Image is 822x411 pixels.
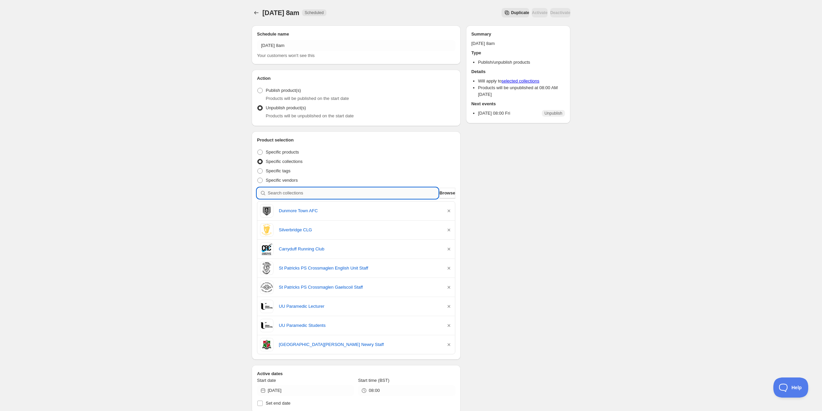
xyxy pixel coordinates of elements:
h2: Details [471,68,565,75]
span: Your customers won't see this [257,53,315,58]
li: Products will be unpublished at 08:00 AM [DATE] [478,84,565,98]
a: [GEOGRAPHIC_DATA][PERSON_NAME] Newry Staff [279,341,440,348]
span: Browse [440,190,455,196]
h2: Action [257,75,455,82]
a: selected collections [502,78,540,83]
li: Will apply to [478,78,565,84]
span: Scheduled [305,10,324,15]
a: UU Paramedic Students [279,322,440,329]
span: Products will be unpublished on the start date [266,113,354,118]
span: Unpublish [545,111,562,116]
a: St Patricks PS Crossmaglen Gaelscoil Staff [279,284,440,291]
a: Silverbridge CLG [279,227,440,233]
h2: Active dates [257,370,455,377]
a: Dunmore Town AFC [279,208,440,214]
span: [DATE] 8am [262,9,299,16]
p: [DATE] 08:00 Fri [478,110,510,117]
button: Schedules [252,8,261,17]
a: Carryduff Running Club [279,246,440,252]
span: Set end date [266,401,291,406]
span: Specific collections [266,159,303,164]
span: Specific vendors [266,178,298,183]
button: Browse [440,188,455,198]
h2: Type [471,50,565,56]
p: [DATE] 8am [471,40,565,47]
span: Specific tags [266,168,291,173]
span: Start time (BST) [358,378,389,383]
a: UU Paramedic Lecturer [279,303,440,310]
button: Secondary action label [502,8,529,17]
span: Unpublish product(s) [266,105,306,110]
span: Publish product(s) [266,88,301,93]
li: Publish/unpublish products [478,59,565,66]
span: Products will be published on the start date [266,96,349,101]
h2: Schedule name [257,31,455,38]
h2: Summary [471,31,565,38]
h2: Next events [471,101,565,107]
span: Start date [257,378,276,383]
span: Duplicate [511,10,529,15]
iframe: Toggle Customer Support [773,377,809,398]
a: St Patricks PS Crossmaglen English Unit Staff [279,265,440,272]
span: Specific products [266,150,299,155]
input: Search collections [268,188,438,198]
h2: Product selection [257,137,455,143]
